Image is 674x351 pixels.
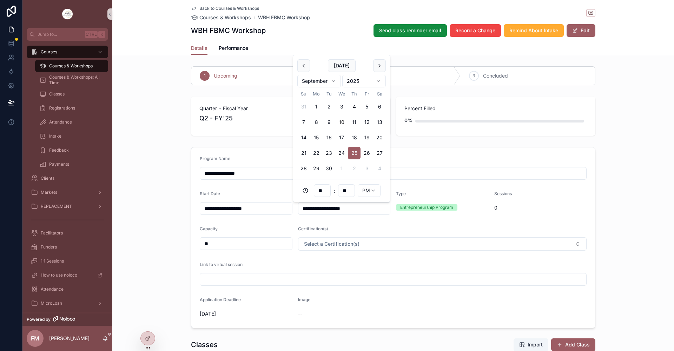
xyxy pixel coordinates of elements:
[200,262,243,267] span: Link to virtual session
[373,131,386,144] button: Saturday, September 20th, 2025
[509,27,558,34] span: Remind About Intake
[494,204,587,211] span: 0
[27,172,108,185] a: Clients
[348,116,361,128] button: Thursday, September 11th, 2025
[567,24,595,37] button: Edit
[200,297,241,302] span: Application Deadline
[49,105,75,111] span: Registrations
[49,119,72,125] span: Attendance
[335,162,348,175] button: Wednesday, October 1st, 2025
[335,131,348,144] button: Wednesday, September 17th, 2025
[310,90,323,98] th: Monday
[310,147,323,159] button: Monday, September 22nd, 2025
[27,297,108,310] a: MicroLoan
[41,175,54,181] span: Clients
[373,90,386,98] th: Saturday
[298,297,310,302] span: Image
[27,283,108,296] a: Attendance
[551,338,595,351] a: Add Class
[199,105,382,112] span: Quarter + Fiscal Year
[298,237,587,251] button: Select Button
[35,116,108,128] a: Attendance
[49,335,90,342] p: [PERSON_NAME]
[200,226,218,231] span: Capacity
[27,241,108,253] a: Funders
[27,46,108,58] a: Courses
[328,59,356,72] button: [DATE]
[35,144,108,157] a: Feedback
[49,133,61,139] span: Intake
[297,131,310,144] button: Sunday, September 14th, 2025
[35,74,108,86] a: Courses & Workshops: All Time
[49,91,65,97] span: Classes
[374,24,447,37] button: Send class reminder email
[49,74,101,86] span: Courses & Workshops: All Time
[22,313,112,326] a: Powered by
[373,147,386,159] button: Saturday, September 27th, 2025
[297,90,310,98] th: Sunday
[31,334,39,343] span: FM
[27,317,51,322] span: Powered by
[348,90,361,98] th: Thursday
[35,102,108,114] a: Registrations
[297,116,310,128] button: Sunday, September 7th, 2025
[191,26,266,35] h1: WBH FBMC Workshop
[191,340,218,350] h1: Classes
[361,162,373,175] button: Friday, October 3rd, 2025
[361,147,373,159] button: Friday, September 26th, 2025
[404,113,412,127] div: 0%
[297,147,310,159] button: Sunday, September 21st, 2025
[49,161,69,167] span: Payments
[298,226,328,231] span: Certification(s)
[310,100,323,113] button: Monday, September 1st, 2025
[304,240,359,247] span: Select a Certification(s)
[361,90,373,98] th: Friday
[191,45,207,52] span: Details
[298,310,302,317] span: --
[335,116,348,128] button: Today, Wednesday, September 10th, 2025
[361,131,373,144] button: Friday, September 19th, 2025
[214,72,237,79] span: Upcoming
[396,191,406,196] span: Type
[41,300,62,306] span: MicroLoan
[27,255,108,267] a: 1:1 Sessions
[323,162,335,175] button: Tuesday, September 30th, 2025
[27,28,108,41] button: Jump to...CtrlK
[41,190,57,195] span: Markets
[258,14,310,21] a: WBH FBMC Workshop
[297,100,310,113] button: Sunday, August 31st, 2025
[335,100,348,113] button: Wednesday, September 3rd, 2025
[200,310,292,317] span: [DATE]
[373,162,386,175] button: Saturday, October 4th, 2025
[404,105,587,112] span: Percent Filled
[199,14,251,21] span: Courses & Workshops
[450,24,501,37] button: Record a Change
[41,204,72,209] span: REPLACEMENT
[199,6,259,11] span: Back to Courses & Workshops
[323,100,335,113] button: Tuesday, September 2nd, 2025
[85,31,98,38] span: Ctrl
[297,162,310,175] button: Sunday, September 28th, 2025
[27,200,108,213] a: REPLACEMENT
[297,90,386,175] table: September 2025
[200,191,220,196] span: Start Date
[335,90,348,98] th: Wednesday
[528,341,543,348] span: Import
[99,32,105,37] span: K
[335,147,348,159] button: Wednesday, September 24th, 2025
[27,186,108,199] a: Markets
[323,131,335,144] button: Tuesday, September 16th, 2025
[191,42,207,55] a: Details
[35,158,108,171] a: Payments
[348,131,361,144] button: Thursday, September 18th, 2025
[35,88,108,100] a: Classes
[373,100,386,113] button: Saturday, September 6th, 2025
[494,191,512,196] span: Sessions
[323,116,335,128] button: Tuesday, September 9th, 2025
[514,338,548,351] button: Import
[191,14,251,21] a: Courses & Workshops
[310,162,323,175] button: Monday, September 29th, 2025
[219,45,248,52] span: Performance
[348,100,361,113] button: Thursday, September 4th, 2025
